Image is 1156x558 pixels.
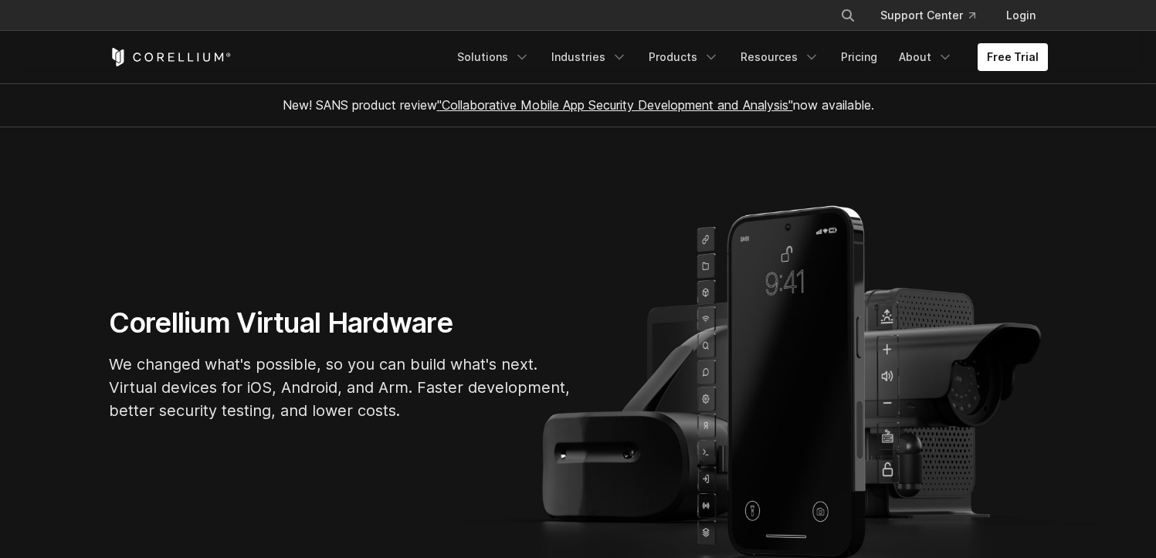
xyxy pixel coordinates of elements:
[731,43,829,71] a: Resources
[109,353,572,422] p: We changed what's possible, so you can build what's next. Virtual devices for iOS, Android, and A...
[448,43,539,71] a: Solutions
[639,43,728,71] a: Products
[109,48,232,66] a: Corellium Home
[978,43,1048,71] a: Free Trial
[834,2,862,29] button: Search
[448,43,1048,71] div: Navigation Menu
[832,43,886,71] a: Pricing
[994,2,1048,29] a: Login
[437,97,793,113] a: "Collaborative Mobile App Security Development and Analysis"
[868,2,988,29] a: Support Center
[542,43,636,71] a: Industries
[283,97,874,113] span: New! SANS product review now available.
[890,43,962,71] a: About
[822,2,1048,29] div: Navigation Menu
[109,306,572,340] h1: Corellium Virtual Hardware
